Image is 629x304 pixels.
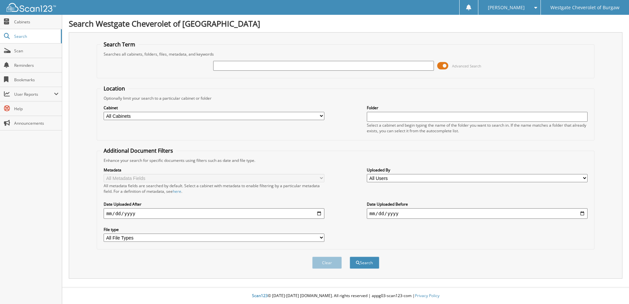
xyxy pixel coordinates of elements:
h1: Search Westgate Cheverolet of [GEOGRAPHIC_DATA] [69,18,622,29]
label: File type [104,227,324,232]
label: Date Uploaded After [104,201,324,207]
legend: Search Term [100,41,138,48]
span: [PERSON_NAME] [488,6,525,10]
img: scan123-logo-white.svg [7,3,56,12]
a: here [173,189,181,194]
div: Enhance your search for specific documents using filters such as date and file type. [100,158,591,163]
div: Select a cabinet and begin typing the name of the folder you want to search in. If the name match... [367,122,588,134]
span: Search [14,34,58,39]
label: Folder [367,105,588,111]
input: start [104,208,324,219]
button: Search [350,257,379,269]
label: Date Uploaded Before [367,201,588,207]
legend: Location [100,85,128,92]
a: Privacy Policy [415,293,440,298]
div: Searches all cabinets, folders, files, metadata, and keywords [100,51,591,57]
input: end [367,208,588,219]
span: Westgate Cheverolet of Burgaw [550,6,619,10]
label: Metadata [104,167,324,173]
legend: Additional Document Filters [100,147,176,154]
span: Scan [14,48,59,54]
span: Scan123 [252,293,268,298]
span: Announcements [14,120,59,126]
div: All metadata fields are searched by default. Select a cabinet with metadata to enable filtering b... [104,183,324,194]
div: Optionally limit your search to a particular cabinet or folder [100,95,591,101]
span: Advanced Search [452,63,481,68]
label: Uploaded By [367,167,588,173]
button: Clear [312,257,342,269]
div: © [DATE]-[DATE] [DOMAIN_NAME]. All rights reserved | appg03-scan123-com | [62,288,629,304]
span: Reminders [14,63,59,68]
span: Bookmarks [14,77,59,83]
span: Cabinets [14,19,59,25]
span: User Reports [14,91,54,97]
span: Help [14,106,59,112]
label: Cabinet [104,105,324,111]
